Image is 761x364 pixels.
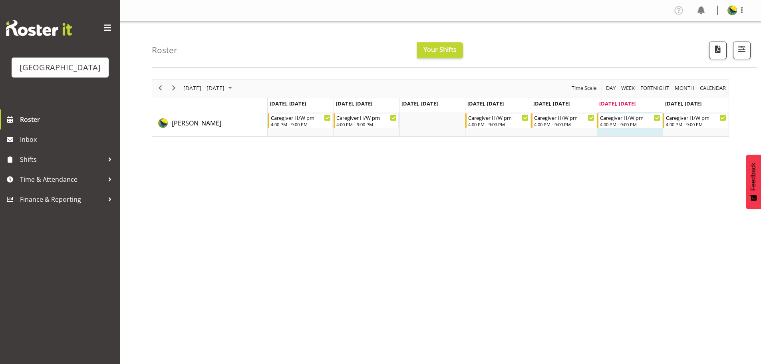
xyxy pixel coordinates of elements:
span: [DATE] - [DATE] [183,83,225,93]
button: Your Shifts [417,42,463,58]
span: [DATE], [DATE] [665,100,701,107]
button: Feedback - Show survey [746,155,761,209]
div: 4:00 PM - 9:00 PM [271,121,331,127]
span: [PERSON_NAME] [172,119,221,127]
div: Caregiver H/W pm [271,113,331,121]
div: next period [167,80,181,97]
div: Gemma Hall"s event - Caregiver H/W pm Begin From Sunday, August 17, 2025 at 4:00:00 PM GMT+12:00 ... [663,113,728,128]
span: Day [605,83,616,93]
h4: Roster [152,46,177,55]
div: 4:00 PM - 9:00 PM [336,121,397,127]
span: Inbox [20,133,116,145]
div: 4:00 PM - 9:00 PM [666,121,726,127]
span: [DATE], [DATE] [336,100,372,107]
div: [GEOGRAPHIC_DATA] [20,62,101,74]
span: [DATE], [DATE] [533,100,570,107]
span: Month [674,83,695,93]
div: 4:00 PM - 9:00 PM [600,121,660,127]
div: Gemma Hall"s event - Caregiver H/W pm Begin From Monday, August 11, 2025 at 4:00:00 PM GMT+12:00 ... [268,113,333,128]
span: [DATE], [DATE] [467,100,504,107]
button: Next [169,83,179,93]
div: August 11 - 17, 2025 [181,80,237,97]
button: August 2025 [182,83,236,93]
span: Finance & Reporting [20,193,104,205]
button: Filter Shifts [733,42,751,59]
div: Caregiver H/W pm [534,113,594,121]
td: Gemma Hall resource [152,112,268,136]
div: Gemma Hall"s event - Caregiver H/W pm Begin From Friday, August 15, 2025 at 4:00:00 PM GMT+12:00 ... [531,113,596,128]
span: Time & Attendance [20,173,104,185]
span: Your Shifts [423,45,457,54]
span: Time Scale [571,83,597,93]
div: Gemma Hall"s event - Caregiver H/W pm Begin From Thursday, August 14, 2025 at 4:00:00 PM GMT+12:0... [465,113,531,128]
div: 4:00 PM - 9:00 PM [534,121,594,127]
img: gemma-hall22491374b5f274993ff8414464fec47f.png [727,6,737,15]
div: Gemma Hall"s event - Caregiver H/W pm Begin From Tuesday, August 12, 2025 at 4:00:00 PM GMT+12:00... [334,113,399,128]
div: previous period [153,80,167,97]
span: [DATE], [DATE] [401,100,438,107]
div: Caregiver H/W pm [336,113,397,121]
table: Timeline Week of August 16, 2025 [268,112,729,136]
div: Timeline Week of August 16, 2025 [152,80,729,137]
button: Time Scale [570,83,598,93]
img: Rosterit website logo [6,20,72,36]
div: Caregiver H/W pm [468,113,529,121]
span: [DATE], [DATE] [270,100,306,107]
span: Week [620,83,636,93]
a: [PERSON_NAME] [172,118,221,128]
button: Fortnight [639,83,671,93]
button: Download a PDF of the roster according to the set date range. [709,42,727,59]
div: 4:00 PM - 9:00 PM [468,121,529,127]
div: Caregiver H/W pm [666,113,726,121]
button: Timeline Day [605,83,617,93]
button: Month [699,83,727,93]
button: Timeline Week [620,83,636,93]
span: Shifts [20,153,104,165]
div: Gemma Hall"s event - Caregiver H/W pm Begin From Saturday, August 16, 2025 at 4:00:00 PM GMT+12:0... [597,113,662,128]
button: Timeline Month [674,83,696,93]
span: Feedback [750,163,757,191]
div: Caregiver H/W pm [600,113,660,121]
span: [DATE], [DATE] [599,100,636,107]
button: Previous [155,83,166,93]
span: calendar [699,83,727,93]
span: Roster [20,113,116,125]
